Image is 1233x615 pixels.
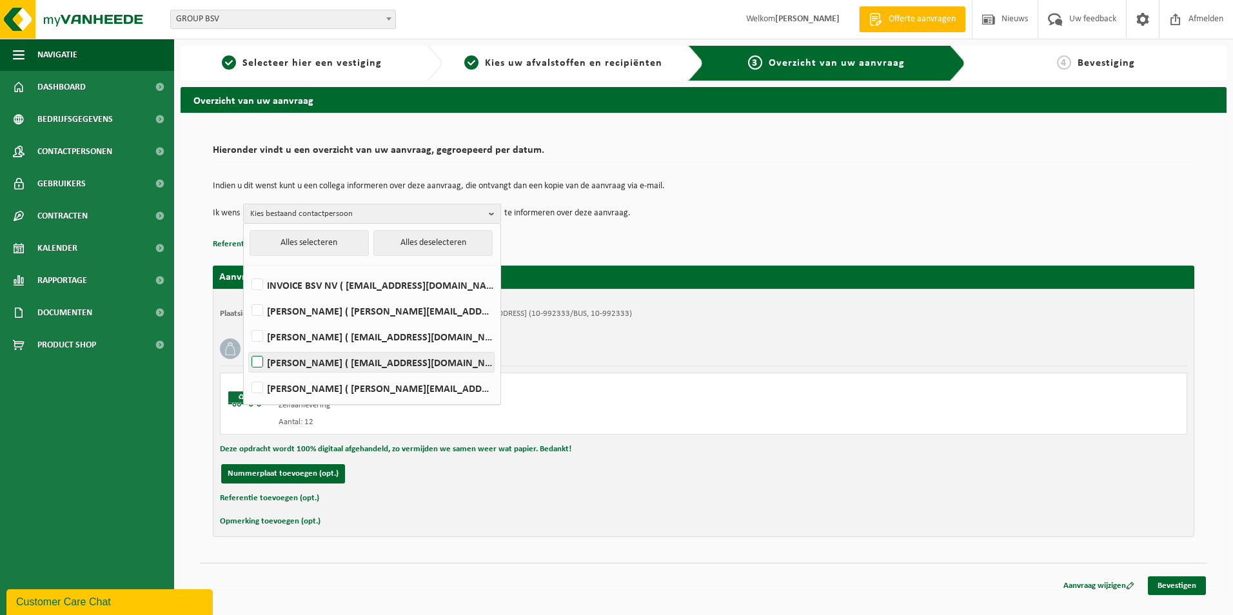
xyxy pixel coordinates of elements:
span: Product Shop [37,329,96,361]
strong: Aanvraag voor [DATE] [219,272,316,282]
span: Bevestiging [1078,58,1135,68]
span: GROUP BSV [170,10,396,29]
label: [PERSON_NAME] ( [PERSON_NAME][EMAIL_ADDRESS][DOMAIN_NAME] ) [249,301,494,320]
div: Zelfaanlevering [279,400,755,411]
span: GROUP BSV [171,10,395,28]
span: Dashboard [37,71,86,103]
p: Ik wens [213,204,240,223]
button: Alles selecteren [250,230,369,256]
span: 2 [464,55,478,70]
strong: [PERSON_NAME] [775,14,840,24]
label: [PERSON_NAME] ( [PERSON_NAME][EMAIL_ADDRESS][DOMAIN_NAME] ) [249,378,494,398]
span: Navigatie [37,39,77,71]
span: Kalender [37,232,77,264]
p: Indien u dit wenst kunt u een collega informeren over deze aanvraag, die ontvangt dan een kopie v... [213,182,1194,191]
p: te informeren over deze aanvraag. [504,204,631,223]
span: Bedrijfsgegevens [37,103,113,135]
button: Opmerking toevoegen (opt.) [220,513,321,530]
h2: Hieronder vindt u een overzicht van uw aanvraag, gegroepeerd per datum. [213,145,1194,162]
a: 2Kies uw afvalstoffen en recipiënten [449,55,678,71]
a: 1Selecteer hier een vestiging [187,55,417,71]
strong: Plaatsingsadres: [220,309,276,318]
img: BL-SO-LV.png [227,380,266,418]
span: Rapportage [37,264,87,297]
button: Kies bestaand contactpersoon [243,204,501,223]
span: 3 [748,55,762,70]
h2: Overzicht van uw aanvraag [181,87,1227,112]
label: [PERSON_NAME] ( [EMAIL_ADDRESS][DOMAIN_NAME] ) [249,327,494,346]
a: Aanvraag wijzigen [1054,576,1144,595]
a: Bevestigen [1148,576,1206,595]
span: Contracten [37,200,88,232]
iframe: chat widget [6,587,215,615]
label: [PERSON_NAME] ( [EMAIL_ADDRESS][DOMAIN_NAME] ) [249,353,494,372]
span: Selecteer hier een vestiging [242,58,382,68]
span: Gebruikers [37,168,86,200]
span: Kies bestaand contactpersoon [250,204,484,224]
button: Deze opdracht wordt 100% digitaal afgehandeld, zo vermijden we samen weer wat papier. Bedankt! [220,441,571,458]
button: Nummerplaat toevoegen (opt.) [221,464,345,483]
span: Offerte aanvragen [885,13,959,26]
span: Documenten [37,297,92,329]
label: INVOICE BSV NV ( [EMAIL_ADDRESS][DOMAIN_NAME] ) [249,275,494,295]
span: Overzicht van uw aanvraag [769,58,905,68]
span: Kies uw afvalstoffen en recipiënten [485,58,662,68]
span: 1 [222,55,236,70]
span: Contactpersonen [37,135,112,168]
button: Referentie toevoegen (opt.) [213,236,312,253]
div: Aantal: 12 [279,417,755,427]
span: 4 [1057,55,1071,70]
button: Referentie toevoegen (opt.) [220,490,319,507]
a: Offerte aanvragen [859,6,965,32]
button: Alles deselecteren [373,230,493,256]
